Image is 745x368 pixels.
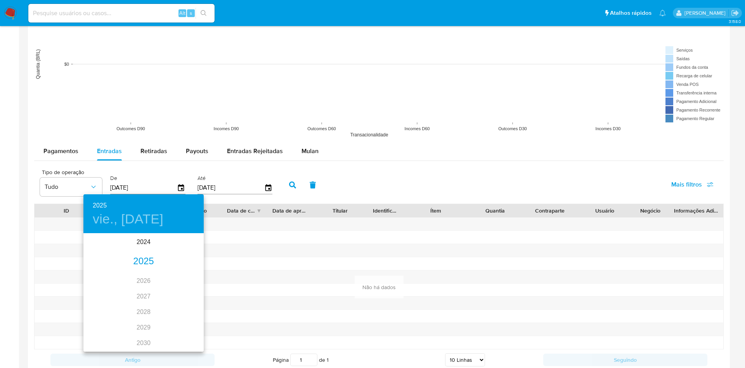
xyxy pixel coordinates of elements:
button: 2025 [93,200,107,211]
button: vie., [DATE] [93,211,163,227]
div: 2025 [83,254,204,269]
div: 2024 [83,234,204,250]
